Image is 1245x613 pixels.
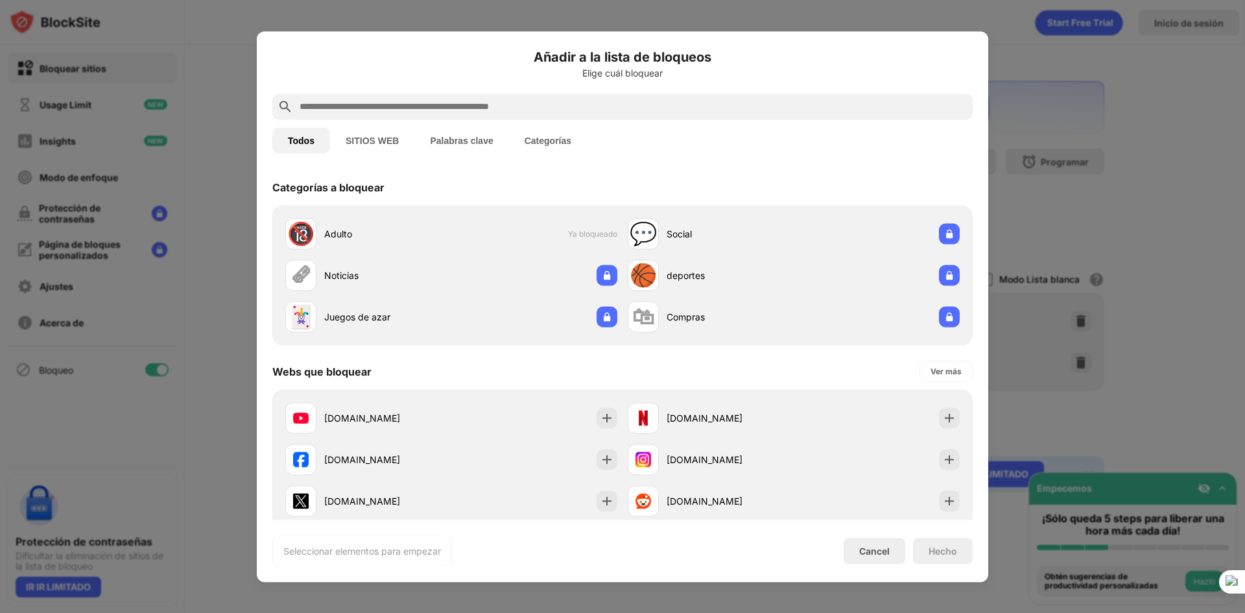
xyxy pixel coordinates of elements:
div: Webs que bloquear [272,365,372,378]
div: Categorías a bloquear [272,180,385,193]
div: 🏀 [630,262,657,289]
div: 🗞 [290,262,312,289]
div: [DOMAIN_NAME] [324,411,451,425]
button: Todos [272,127,330,153]
div: [DOMAIN_NAME] [667,494,794,508]
div: Social [667,227,794,241]
div: deportes [667,269,794,282]
div: 🛍 [632,304,654,330]
div: Noticias [324,269,451,282]
div: Adulto [324,227,451,241]
span: Ya bloqueado [568,229,617,239]
img: favicons [635,451,651,467]
div: [DOMAIN_NAME] [667,411,794,425]
div: 💬 [630,221,657,247]
button: Categorías [509,127,587,153]
div: 🔞 [287,221,314,247]
img: favicons [635,410,651,426]
div: Seleccionar elementos para empezar [283,544,441,557]
h6: Añadir a la lista de bloqueos [272,47,973,66]
img: favicons [293,451,309,467]
img: favicons [293,493,309,509]
div: 🃏 [287,304,314,330]
button: SITIOS WEB [330,127,414,153]
img: favicons [293,410,309,426]
img: search.svg [278,99,293,114]
div: Compras [667,310,794,324]
img: favicons [635,493,651,509]
div: Cancel [859,546,890,557]
div: Juegos de azar [324,310,451,324]
button: Palabras clave [414,127,508,153]
div: [DOMAIN_NAME] [324,453,451,466]
div: [DOMAIN_NAME] [324,494,451,508]
div: [DOMAIN_NAME] [667,453,794,466]
div: Elige cuál bloquear [272,67,973,78]
div: Hecho [929,546,957,556]
div: Ver más [931,365,962,378]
